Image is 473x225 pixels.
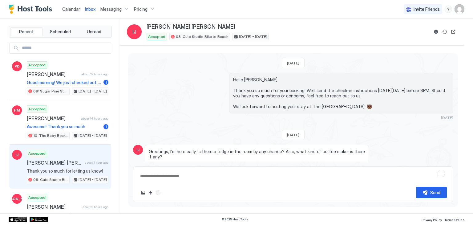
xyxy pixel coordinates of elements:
[27,204,80,210] span: [PERSON_NAME]
[444,218,464,222] span: Terms Of Use
[14,108,20,113] span: HM
[233,77,449,109] span: Hello [PERSON_NAME] Thank you so much for your booking! We'll send the check-in instructions [DAT...
[19,29,34,35] span: Recent
[441,115,453,120] span: [DATE]
[28,151,46,156] span: Accepted
[450,28,457,35] button: Open reservation
[9,217,27,222] a: App Store
[134,6,148,12] span: Pricing
[432,28,440,35] button: Reservation information
[44,27,77,36] button: Scheduled
[430,189,440,196] div: Send
[85,161,108,165] span: about 1 hour ago
[14,63,20,69] span: PD
[147,23,235,31] span: [PERSON_NAME] [PERSON_NAME]
[28,62,46,68] span: Accepted
[239,34,267,39] span: [DATE] - [DATE]
[416,187,447,198] button: Send
[79,88,107,94] span: [DATE] - [DATE]
[85,6,95,12] a: Inbox
[19,43,111,53] input: Input Field
[139,170,447,182] textarea: To enrich screen reader interactions, please activate Accessibility in Grammarly extension settings
[221,217,248,221] span: © 2025 Host Tools
[78,27,110,36] button: Unread
[9,26,112,38] div: tab-group
[27,124,101,129] span: Awesome! Thank you so much
[287,61,299,65] span: [DATE]
[28,106,46,112] span: Accepted
[15,152,18,157] span: IJ
[79,177,107,182] span: [DATE] - [DATE]
[50,29,71,35] span: Scheduled
[27,80,101,85] span: Good morning! We just checked out. We were not able to turn off the tv though. We had hit the pow...
[27,71,79,77] span: [PERSON_NAME]
[62,6,80,12] a: Calendar
[9,5,55,14] a: Host Tools Logo
[105,80,107,85] span: 1
[81,72,108,76] span: about 19 hours ago
[27,212,108,218] span: Hello [PERSON_NAME], Thank you so much for your booking! We'll send the check-in instructions on ...
[33,133,68,138] span: 10: The Baby Bear Pet Friendly Studio
[148,34,165,39] span: Accepted
[30,217,48,222] a: Google Play Store
[81,117,108,121] span: about 14 hours ago
[105,124,107,129] span: 1
[132,28,136,35] span: IJ
[139,189,147,196] button: Upload image
[79,133,107,138] span: [DATE] - [DATE]
[455,4,464,14] div: User profile
[27,115,79,121] span: [PERSON_NAME]
[33,177,68,182] span: 08: Cute Studio Bike to Beach
[287,133,299,137] span: [DATE]
[87,29,101,35] span: Unread
[441,28,448,35] button: Sync reservation
[414,6,440,12] span: Invite Friends
[422,216,442,223] a: Privacy Policy
[27,168,108,174] span: Thank you so much for letting us know!
[33,88,68,94] span: 09: Sugar Pine Studio at [GEOGRAPHIC_DATA]
[176,34,228,39] span: 08: Cute Studio Bike to Beach
[445,6,452,13] div: menu
[147,189,154,196] button: Quick reply
[10,27,43,36] button: Recent
[444,216,464,223] a: Terms Of Use
[136,147,139,153] span: IJ
[422,218,442,222] span: Privacy Policy
[2,196,32,202] span: [PERSON_NAME]
[149,149,365,160] span: Greetings, I’m here early. Is there a fridge in the room by any chance? Also, what kind of coffee...
[83,205,108,209] span: about 2 hours ago
[27,160,82,166] span: [PERSON_NAME] [PERSON_NAME]
[100,6,122,12] span: Messaging
[28,195,46,200] span: Accepted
